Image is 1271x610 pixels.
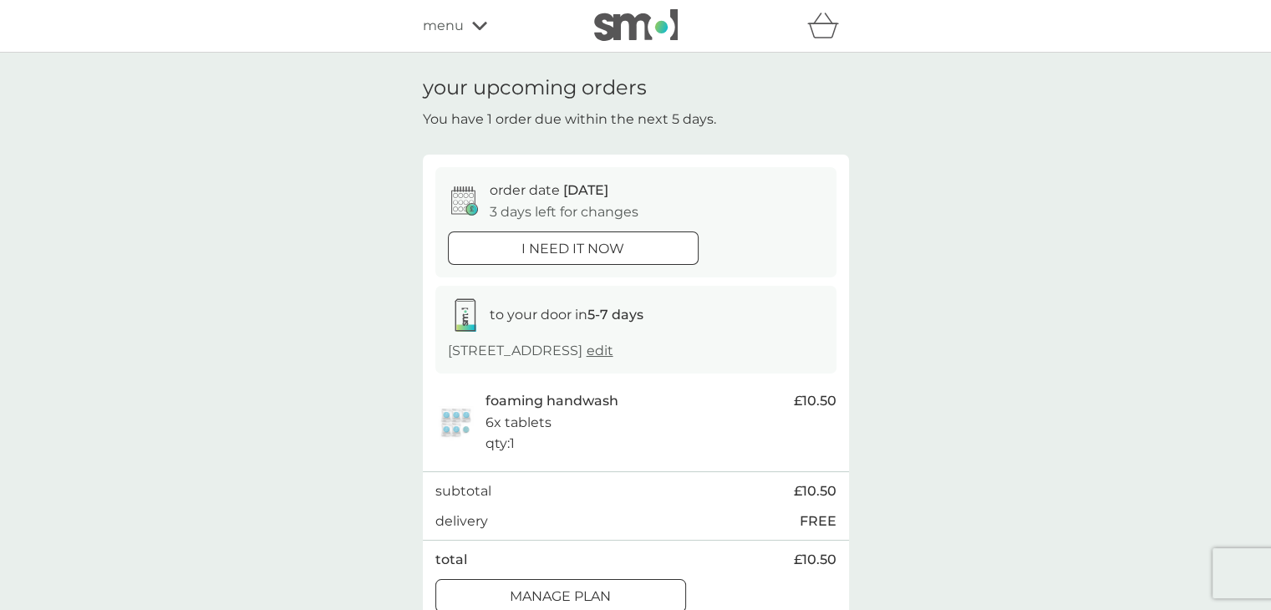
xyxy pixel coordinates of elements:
[807,9,849,43] div: basket
[486,390,618,412] p: foaming handwash
[521,238,624,260] p: i need it now
[800,511,836,532] p: FREE
[794,480,836,502] span: £10.50
[448,340,613,362] p: [STREET_ADDRESS]
[563,182,608,198] span: [DATE]
[490,180,608,201] p: order date
[435,549,467,571] p: total
[490,307,643,323] span: to your door in
[594,9,678,41] img: smol
[423,76,647,100] h1: your upcoming orders
[510,586,611,607] p: Manage plan
[587,343,613,358] a: edit
[448,231,699,265] button: i need it now
[486,433,515,455] p: qty : 1
[587,307,643,323] strong: 5-7 days
[423,109,716,130] p: You have 1 order due within the next 5 days.
[486,412,552,434] p: 6x tablets
[490,201,638,223] p: 3 days left for changes
[435,511,488,532] p: delivery
[423,15,464,37] span: menu
[435,480,491,502] p: subtotal
[794,549,836,571] span: £10.50
[794,390,836,412] span: £10.50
